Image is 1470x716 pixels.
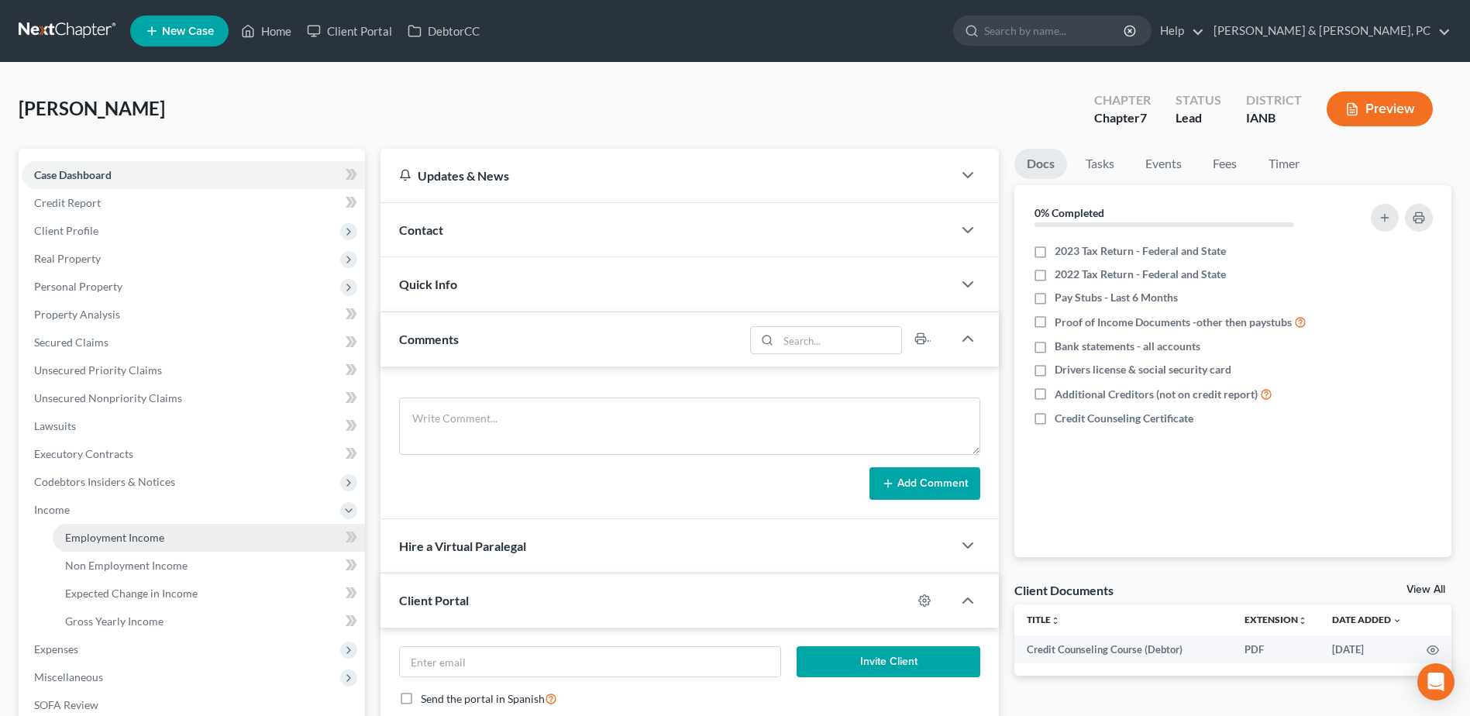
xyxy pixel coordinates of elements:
a: Gross Yearly Income [53,608,365,635]
span: Secured Claims [34,336,108,349]
a: Home [233,17,299,45]
input: Search by name... [984,16,1126,45]
div: Chapter [1094,91,1151,109]
a: DebtorCC [400,17,487,45]
span: Client Portal [399,593,469,608]
a: Property Analysis [22,301,365,329]
a: Tasks [1073,149,1127,179]
span: Employment Income [65,531,164,544]
a: View All [1406,584,1445,595]
button: Preview [1327,91,1433,126]
input: Search... [778,327,901,353]
span: Codebtors Insiders & Notices [34,475,175,488]
a: Case Dashboard [22,161,365,189]
strong: 0% Completed [1035,206,1104,219]
span: Credit Report [34,196,101,209]
div: Lead [1176,109,1221,127]
div: Client Documents [1014,582,1114,598]
div: Open Intercom Messenger [1417,663,1455,701]
span: Quick Info [399,277,457,291]
span: Personal Property [34,280,122,293]
span: Expenses [34,642,78,656]
div: Updates & News [399,167,934,184]
span: Additional Creditors (not on credit report) [1055,387,1258,402]
span: Gross Yearly Income [65,614,164,628]
span: Executory Contracts [34,447,133,460]
span: Case Dashboard [34,168,112,181]
i: expand_more [1393,616,1402,625]
span: SOFA Review [34,698,98,711]
a: Titleunfold_more [1027,614,1060,625]
i: unfold_more [1298,616,1307,625]
td: Credit Counseling Course (Debtor) [1014,635,1232,663]
button: Invite Client [797,646,980,677]
i: unfold_more [1051,616,1060,625]
span: Miscellaneous [34,670,103,683]
a: Events [1133,149,1194,179]
span: Unsecured Nonpriority Claims [34,391,182,404]
a: Help [1152,17,1204,45]
div: Status [1176,91,1221,109]
a: Lawsuits [22,412,365,440]
a: Docs [1014,149,1067,179]
span: Send the portal in Spanish [421,692,545,705]
div: District [1246,91,1302,109]
span: Comments [399,332,459,346]
a: Client Portal [299,17,400,45]
span: Bank statements - all accounts [1055,339,1200,354]
div: Chapter [1094,109,1151,127]
a: Secured Claims [22,329,365,356]
a: Fees [1200,149,1250,179]
span: Credit Counseling Certificate [1055,411,1193,426]
span: Lawsuits [34,419,76,432]
div: IANB [1246,109,1302,127]
a: Unsecured Priority Claims [22,356,365,384]
input: Enter email [400,647,780,676]
a: Non Employment Income [53,552,365,580]
span: 2023 Tax Return - Federal and State [1055,243,1226,259]
span: Contact [399,222,443,237]
span: Income [34,503,70,516]
span: Expected Change in Income [65,587,198,600]
span: [PERSON_NAME] [19,97,165,119]
span: Non Employment Income [65,559,188,572]
span: Hire a Virtual Paralegal [399,539,526,553]
a: Unsecured Nonpriority Claims [22,384,365,412]
a: Expected Change in Income [53,580,365,608]
a: Employment Income [53,524,365,552]
a: Extensionunfold_more [1245,614,1307,625]
span: Real Property [34,252,101,265]
a: [PERSON_NAME] & [PERSON_NAME], PC [1206,17,1451,45]
span: 7 [1140,110,1147,125]
a: Credit Report [22,189,365,217]
button: Add Comment [869,467,980,500]
a: Date Added expand_more [1332,614,1402,625]
span: New Case [162,26,214,37]
span: 2022 Tax Return - Federal and State [1055,267,1226,282]
span: Property Analysis [34,308,120,321]
a: Timer [1256,149,1312,179]
a: Executory Contracts [22,440,365,468]
span: Drivers license & social security card [1055,362,1231,377]
td: [DATE] [1320,635,1414,663]
td: PDF [1232,635,1320,663]
span: Unsecured Priority Claims [34,363,162,377]
span: Pay Stubs - Last 6 Months [1055,290,1178,305]
span: Proof of Income Documents -other then paystubs [1055,315,1292,330]
span: Client Profile [34,224,98,237]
